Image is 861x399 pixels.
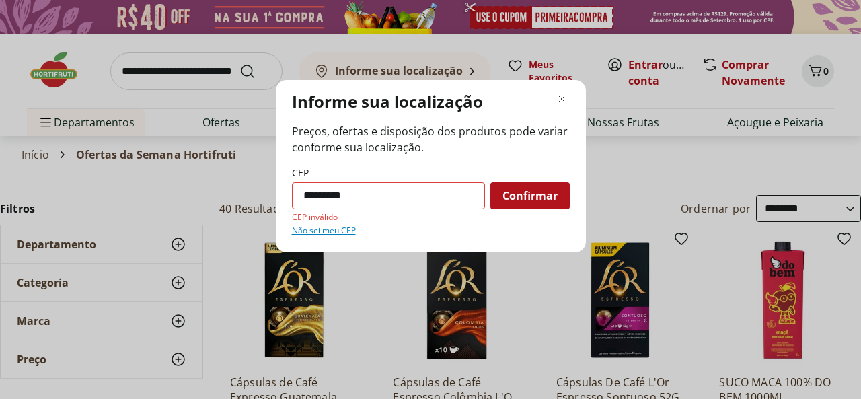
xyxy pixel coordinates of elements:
div: Modal de regionalização [276,80,586,252]
label: CEP [292,166,309,180]
a: Não sei meu CEP [292,225,356,236]
p: Informe sua localização [292,91,483,112]
span: Preços, ofertas e disposição dos produtos pode variar conforme sua localização. [292,123,570,155]
button: Fechar modal de regionalização [554,91,570,107]
span: Confirmar [502,190,558,201]
span: CEP inválido [292,212,338,223]
button: Confirmar [490,182,570,209]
